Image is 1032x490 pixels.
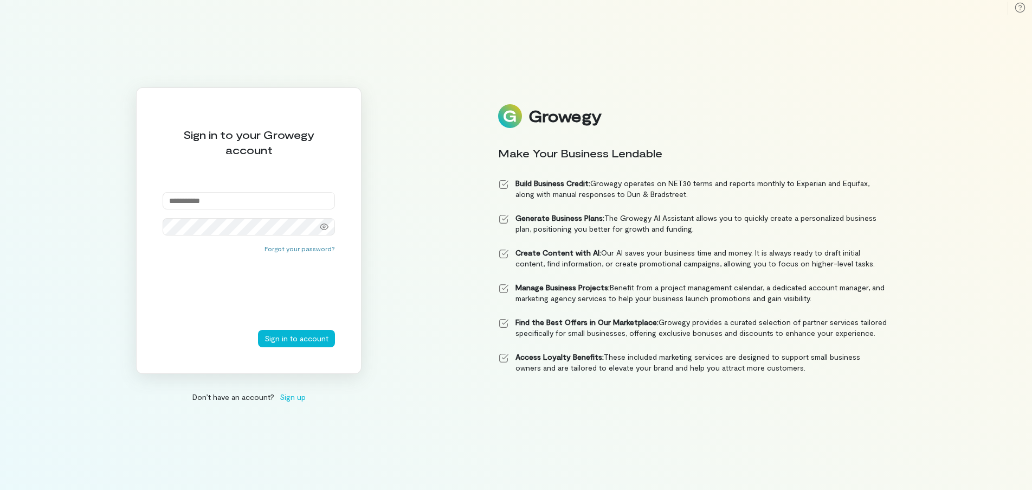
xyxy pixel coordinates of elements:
span: Sign up [280,391,306,403]
strong: Create Content with AI: [515,248,601,257]
strong: Build Business Credit: [515,179,590,188]
strong: Find the Best Offers in Our Marketplace: [515,317,659,327]
button: Forgot your password? [265,244,335,253]
strong: Generate Business Plans: [515,213,604,222]
div: Sign in to your Growegy account [163,127,335,157]
li: Our AI saves your business time and money. It is always ready to draft initial content, find info... [498,247,887,269]
li: These included marketing services are designed to support small business owners and are tailored ... [498,352,887,373]
li: Growegy operates on NET30 terms and reports monthly to Experian and Equifax, along with manual re... [498,178,887,200]
img: Logo [498,104,522,128]
div: Don’t have an account? [136,391,362,403]
li: Benefit from a project management calendar, a dedicated account manager, and marketing agency ser... [498,282,887,304]
strong: Access Loyalty Benefits: [515,352,604,361]
button: Sign in to account [258,330,335,347]
div: Make Your Business Lendable [498,145,887,161]
li: Growegy provides a curated selection of partner services tailored specifically for small business... [498,317,887,339]
div: Growegy [528,107,601,125]
strong: Manage Business Projects: [515,283,610,292]
li: The Growegy AI Assistant allows you to quickly create a personalized business plan, positioning y... [498,213,887,234]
